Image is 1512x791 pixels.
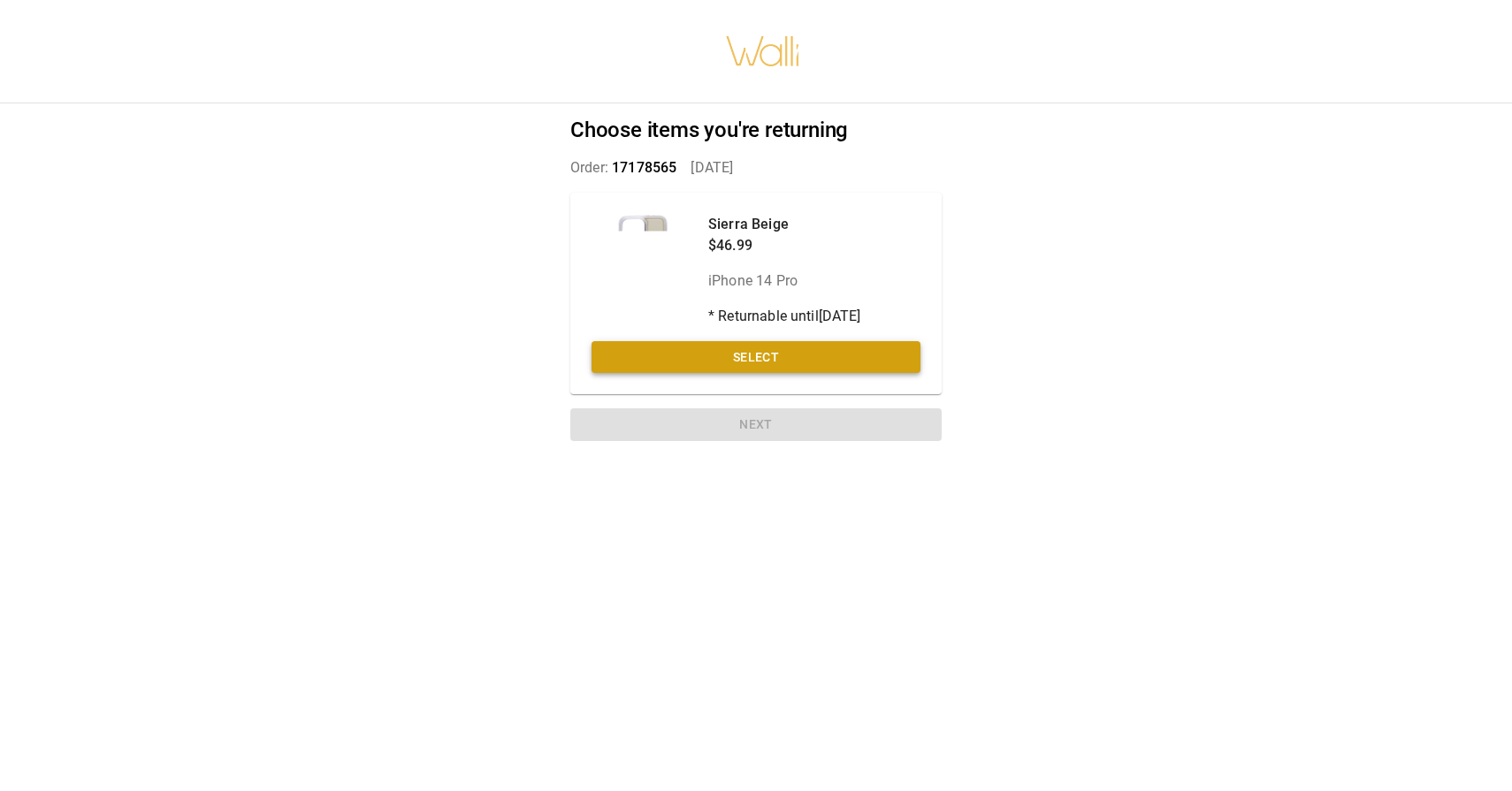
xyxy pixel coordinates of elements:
[725,13,801,89] img: walli-inc.myshopify.com
[708,306,861,327] p: * Returnable until [DATE]
[708,270,861,292] p: iPhone 14 Pro
[708,214,861,235] p: Sierra Beige
[570,157,942,179] p: Order: [DATE]
[592,341,920,374] button: Select
[612,159,676,176] span: 17178565
[570,118,942,143] h2: Choose items you're returning
[708,235,861,256] p: $46.99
